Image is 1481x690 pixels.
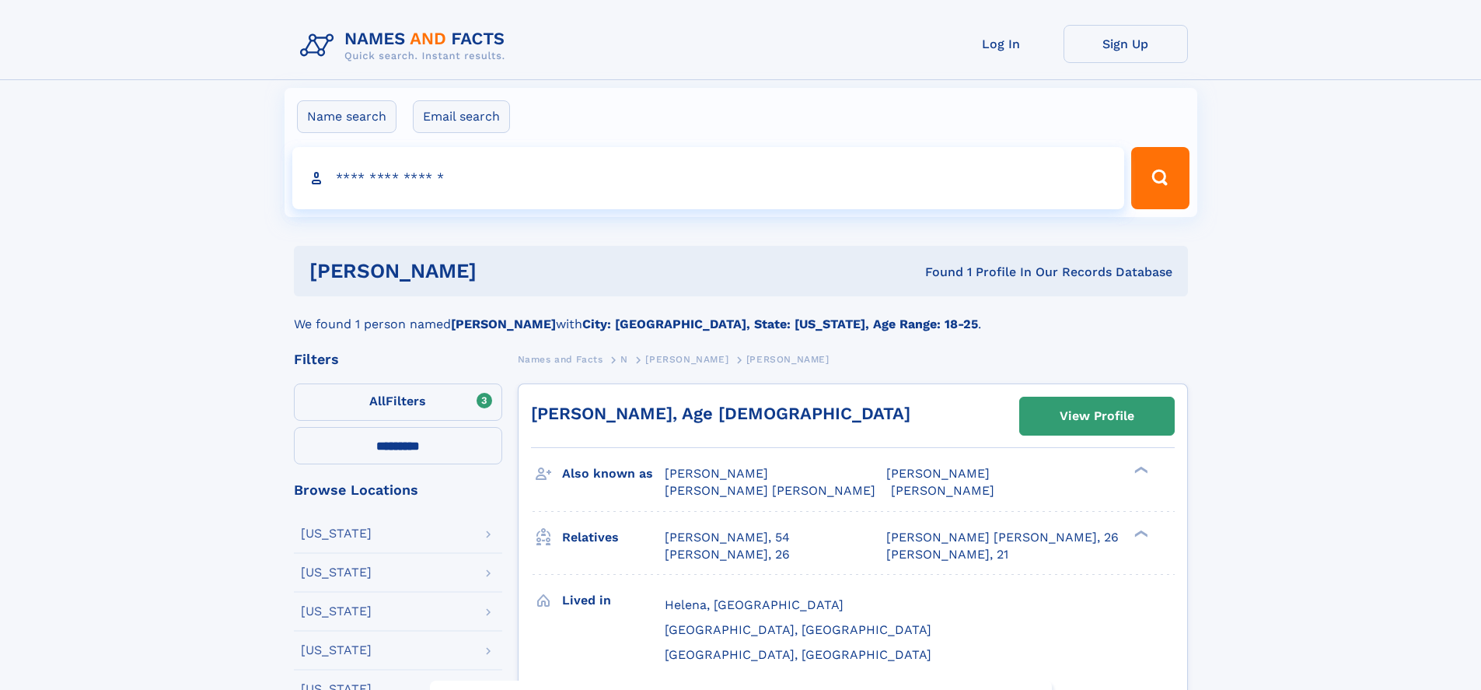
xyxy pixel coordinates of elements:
[294,25,518,67] img: Logo Names and Facts
[309,261,701,281] h1: [PERSON_NAME]
[1130,465,1149,475] div: ❯
[294,384,502,421] label: Filters
[620,354,628,365] span: N
[562,587,665,614] h3: Lived in
[620,349,628,369] a: N
[301,566,372,579] div: [US_STATE]
[301,644,372,657] div: [US_STATE]
[665,597,844,612] span: Helena, [GEOGRAPHIC_DATA]
[939,25,1064,63] a: Log In
[1131,147,1189,209] button: Search Button
[886,466,990,481] span: [PERSON_NAME]
[665,483,875,498] span: [PERSON_NAME] [PERSON_NAME]
[1130,528,1149,538] div: ❯
[645,354,728,365] span: [PERSON_NAME]
[665,546,790,563] a: [PERSON_NAME], 26
[665,466,768,481] span: [PERSON_NAME]
[1064,25,1188,63] a: Sign Up
[292,147,1125,209] input: search input
[301,605,372,618] div: [US_STATE]
[294,483,502,497] div: Browse Locations
[531,404,910,423] a: [PERSON_NAME], Age [DEMOGRAPHIC_DATA]
[645,349,728,369] a: [PERSON_NAME]
[451,317,556,331] b: [PERSON_NAME]
[700,264,1172,281] div: Found 1 Profile In Our Records Database
[1060,398,1134,434] div: View Profile
[562,524,665,551] h3: Relatives
[665,622,931,637] span: [GEOGRAPHIC_DATA], [GEOGRAPHIC_DATA]
[562,461,665,487] h3: Also known as
[294,296,1188,334] div: We found 1 person named with .
[297,100,396,133] label: Name search
[518,349,603,369] a: Names and Facts
[746,354,830,365] span: [PERSON_NAME]
[665,647,931,662] span: [GEOGRAPHIC_DATA], [GEOGRAPHIC_DATA]
[665,529,790,546] a: [PERSON_NAME], 54
[886,546,1008,563] a: [PERSON_NAME], 21
[891,483,994,498] span: [PERSON_NAME]
[886,529,1119,546] a: [PERSON_NAME] [PERSON_NAME], 26
[301,527,372,540] div: [US_STATE]
[582,317,978,331] b: City: [GEOGRAPHIC_DATA], State: [US_STATE], Age Range: 18-25
[294,352,502,366] div: Filters
[1020,398,1174,435] a: View Profile
[369,394,386,408] span: All
[413,100,510,133] label: Email search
